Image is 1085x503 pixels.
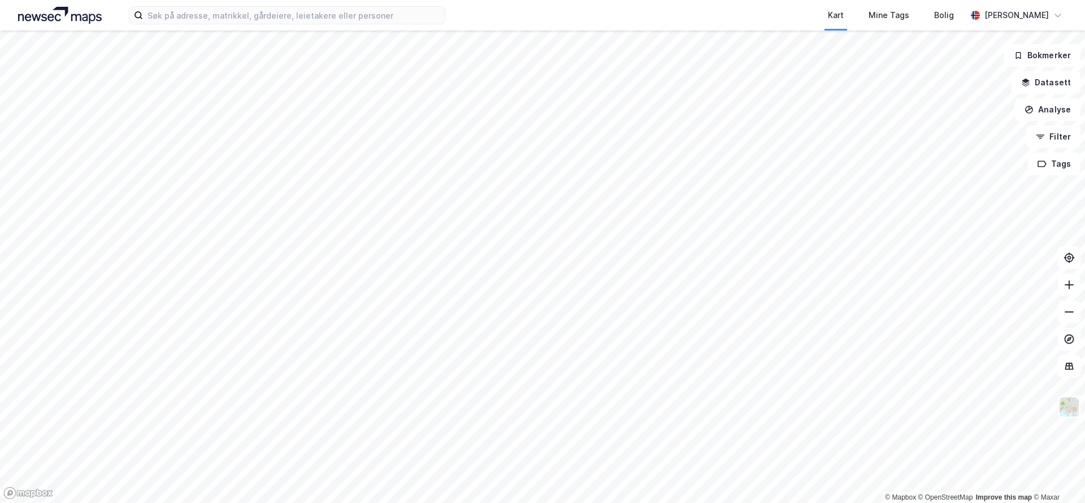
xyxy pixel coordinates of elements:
div: Kontrollprogram for chat [1028,449,1085,503]
div: Mine Tags [869,8,909,22]
div: Bolig [934,8,954,22]
div: [PERSON_NAME] [984,8,1049,22]
input: Søk på adresse, matrikkel, gårdeiere, leietakere eller personer [143,7,445,24]
img: logo.a4113a55bc3d86da70a041830d287a7e.svg [18,7,102,24]
iframe: Chat Widget [1028,449,1085,503]
div: Kart [828,8,844,22]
